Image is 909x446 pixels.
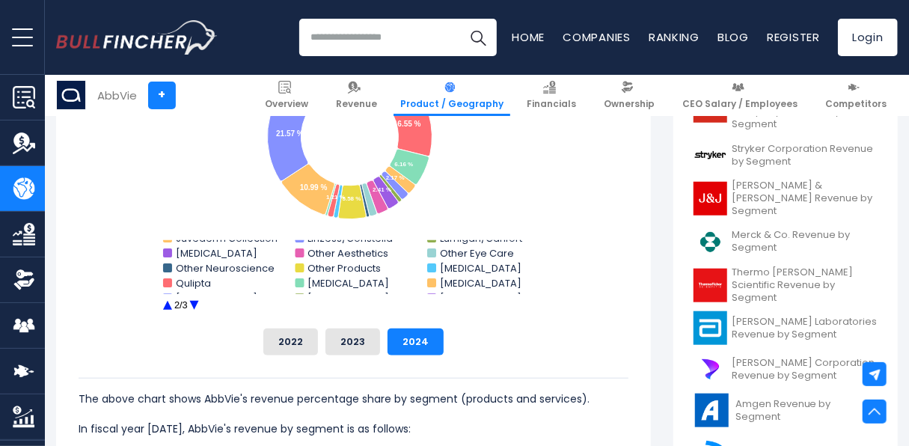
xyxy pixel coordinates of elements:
[57,81,85,109] img: ABBV logo
[97,87,137,104] div: AbbVie
[838,19,898,56] a: Login
[394,75,510,116] a: Product / Geography
[563,29,631,45] a: Companies
[694,138,727,172] img: SYK logo
[512,29,545,45] a: Home
[394,120,421,128] tspan: 16.55 %
[308,262,382,276] text: Other Products
[732,316,878,341] span: [PERSON_NAME] Laboratories Revenue by Segment
[308,277,390,291] text: [MEDICAL_DATA]
[56,20,218,55] img: Bullfincher logo
[343,196,361,203] tspan: 5.58 %
[459,19,497,56] button: Search
[694,182,727,216] img: JNJ logo
[717,29,749,45] a: Blog
[732,180,878,218] span: [PERSON_NAME] & [PERSON_NAME] Revenue by Segment
[176,262,275,276] text: Other Neuroscience
[685,308,887,349] a: [PERSON_NAME] Laboratories Revenue by Segment
[176,277,211,291] text: Qulipta
[694,269,727,302] img: TMO logo
[685,176,887,222] a: [PERSON_NAME] & [PERSON_NAME] Revenue by Segment
[604,98,655,110] span: Ownership
[694,225,727,259] img: MRK logo
[597,75,661,116] a: Ownership
[694,394,731,427] img: AMGN logo
[79,17,628,317] svg: AbbVie's Revenue Share by Segment
[676,75,804,116] a: CEO Salary / Employees
[388,329,444,355] button: 2024
[263,329,318,355] button: 2022
[732,229,878,254] span: Merck & Co. Revenue by Segment
[440,292,521,306] text: [MEDICAL_DATA]
[336,98,377,110] span: Revenue
[326,195,345,201] tspan: 1.21 %
[308,292,390,306] text: [MEDICAL_DATA]
[685,349,887,390] a: [PERSON_NAME] Corporation Revenue by Segment
[694,352,727,386] img: DHR logo
[685,135,887,176] a: Stryker Corporation Revenue by Segment
[176,247,257,261] text: [MEDICAL_DATA]
[440,277,521,291] text: [MEDICAL_DATA]
[440,262,521,276] text: [MEDICAL_DATA]
[400,98,504,110] span: Product / Geography
[682,98,798,110] span: CEO Salary / Employees
[685,263,887,308] a: Thermo [PERSON_NAME] Scientific Revenue by Segment
[527,98,576,110] span: Financials
[265,98,308,110] span: Overview
[176,292,257,306] text: [MEDICAL_DATA]
[818,75,893,116] a: Competitors
[732,357,878,382] span: [PERSON_NAME] Corporation Revenue by Segment
[732,143,878,168] span: Stryker Corporation Revenue by Segment
[329,75,384,116] a: Revenue
[394,162,413,168] tspan: 6.16 %
[767,29,820,45] a: Register
[308,247,389,261] text: Other Aesthetics
[735,398,878,424] span: Amgen Revenue by Segment
[13,269,35,291] img: Ownership
[685,390,887,431] a: Amgen Revenue by Segment
[732,266,878,305] span: Thermo [PERSON_NAME] Scientific Revenue by Segment
[276,129,304,138] tspan: 21.57 %
[148,82,176,109] a: +
[373,187,391,194] tspan: 2.41 %
[79,420,628,438] p: In fiscal year [DATE], AbbVie's revenue by segment is as follows:
[825,98,887,110] span: Competitors
[79,390,628,408] p: The above chart shows AbbVie's revenue percentage share by segment (products and services).
[649,29,700,45] a: Ranking
[685,222,887,263] a: Merck & Co. Revenue by Segment
[440,247,514,261] text: Other Eye Care
[258,75,315,116] a: Overview
[174,299,188,311] text: 2/3
[300,183,328,192] tspan: 10.99 %
[56,20,217,55] a: Go to homepage
[386,175,405,182] tspan: 2.17 %
[520,75,583,116] a: Financials
[325,329,380,355] button: 2023
[694,311,727,345] img: ABT logo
